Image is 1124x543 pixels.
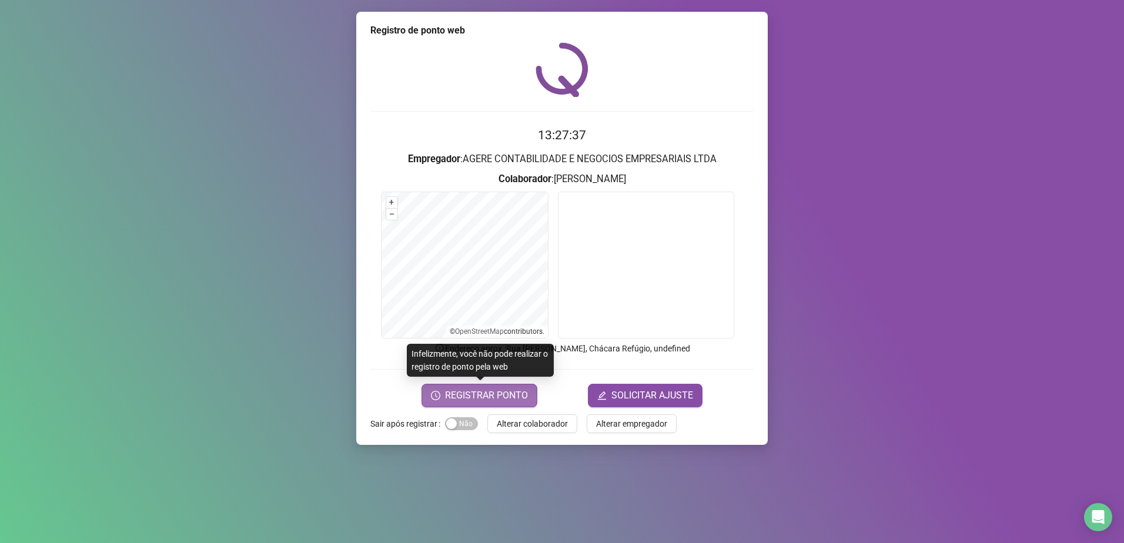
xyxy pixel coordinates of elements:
div: Infelizmente, você não pode realizar o registro de ponto pela web [407,344,554,377]
a: OpenStreetMap [455,327,504,336]
button: + [386,197,397,208]
button: Alterar colaborador [487,414,577,433]
span: clock-circle [431,391,440,400]
div: Open Intercom Messenger [1084,503,1112,531]
button: REGISTRAR PONTO [421,384,537,407]
strong: Colaborador [499,173,551,185]
strong: Empregador [408,153,460,165]
img: QRPoint [536,42,588,97]
span: edit [597,391,607,400]
span: Alterar empregador [596,417,667,430]
span: SOLICITAR AJUSTE [611,388,693,403]
button: – [386,209,397,220]
h3: : [PERSON_NAME] [370,172,754,187]
span: info-circle [434,343,445,353]
p: Endereço aprox. : Rua [PERSON_NAME], Chácara Refúgio, undefined [370,342,754,355]
label: Sair após registrar [370,414,445,433]
span: Alterar colaborador [497,417,568,430]
span: REGISTRAR PONTO [445,388,528,403]
li: © contributors. [450,327,544,336]
h3: : AGERE CONTABILIDADE E NEGOCIOS EMPRESARIAIS LTDA [370,152,754,167]
button: Alterar empregador [587,414,677,433]
div: Registro de ponto web [370,24,754,38]
button: editSOLICITAR AJUSTE [588,384,702,407]
time: 13:27:37 [538,128,586,142]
